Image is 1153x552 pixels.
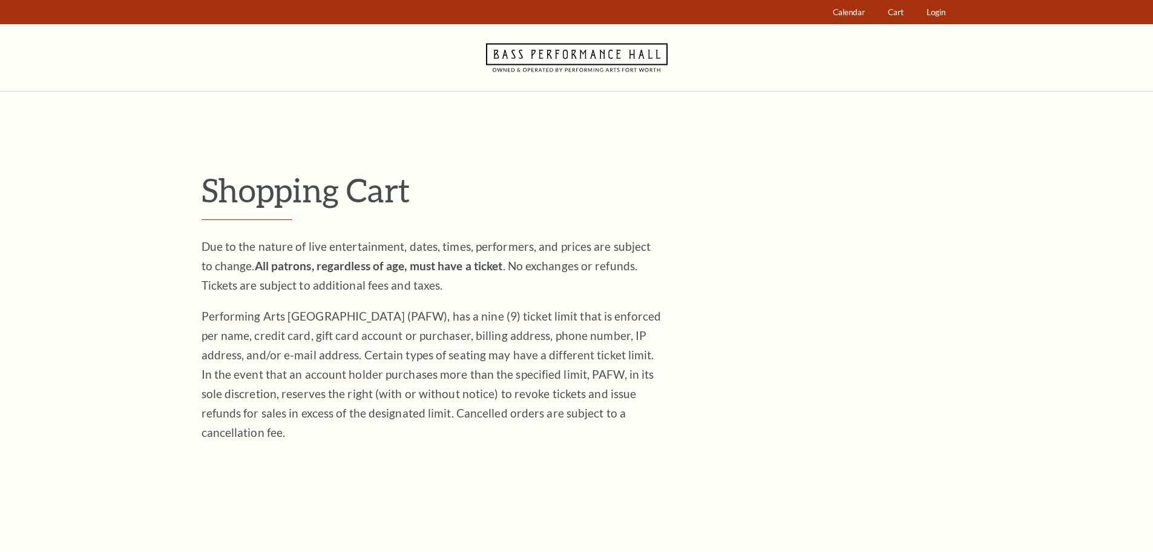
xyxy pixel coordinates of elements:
span: Due to the nature of live entertainment, dates, times, performers, and prices are subject to chan... [202,239,651,292]
span: Login [927,7,945,17]
a: Login [921,1,951,24]
p: Shopping Cart [202,170,952,210]
a: Cart [882,1,909,24]
span: Calendar [833,7,865,17]
p: Performing Arts [GEOGRAPHIC_DATA] (PAFW), has a nine (9) ticket limit that is enforced per name, ... [202,307,662,442]
a: Calendar [827,1,870,24]
strong: All patrons, regardless of age, must have a ticket [255,259,503,273]
span: Cart [888,7,904,17]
